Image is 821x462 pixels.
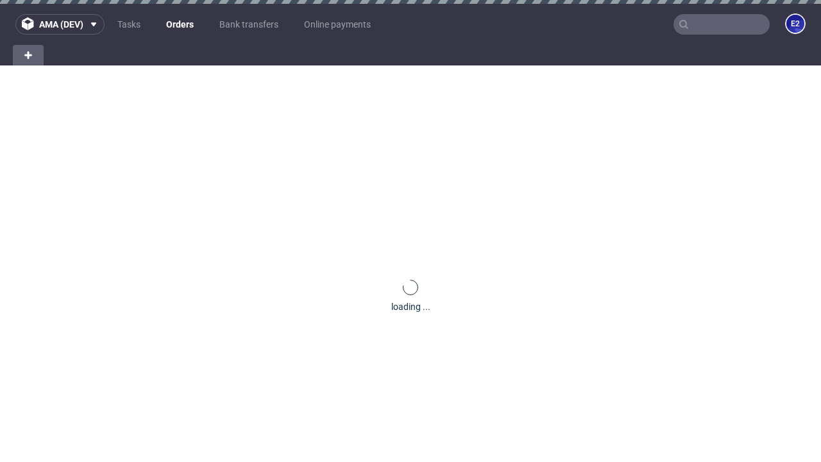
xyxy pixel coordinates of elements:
[158,14,201,35] a: Orders
[296,14,378,35] a: Online payments
[391,300,430,313] div: loading ...
[212,14,286,35] a: Bank transfers
[786,15,804,33] figcaption: e2
[110,14,148,35] a: Tasks
[39,20,83,29] span: ama (dev)
[15,14,105,35] button: ama (dev)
